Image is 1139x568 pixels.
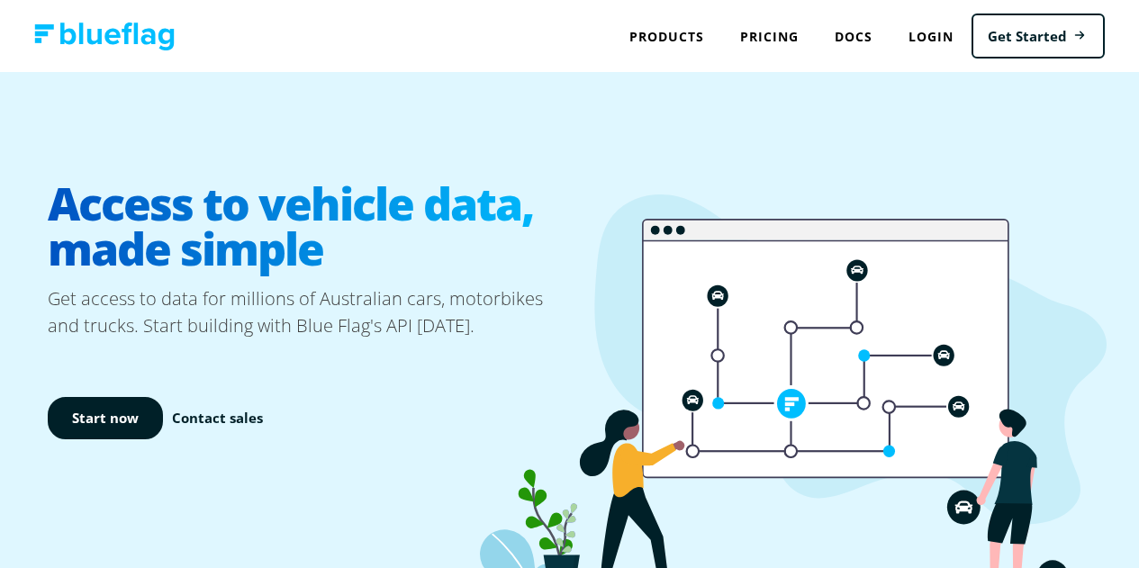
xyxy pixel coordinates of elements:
a: Docs [817,18,890,55]
img: Blue Flag logo [34,23,175,50]
a: Start now [48,397,163,439]
a: Get Started [972,14,1105,59]
h1: Access to vehicle data, made simple [48,167,570,285]
a: Login to Blue Flag application [890,18,972,55]
div: Products [611,18,722,55]
p: Get access to data for millions of Australian cars, motorbikes and trucks. Start building with Bl... [48,285,570,339]
a: Contact sales [172,408,263,428]
a: Pricing [722,18,817,55]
